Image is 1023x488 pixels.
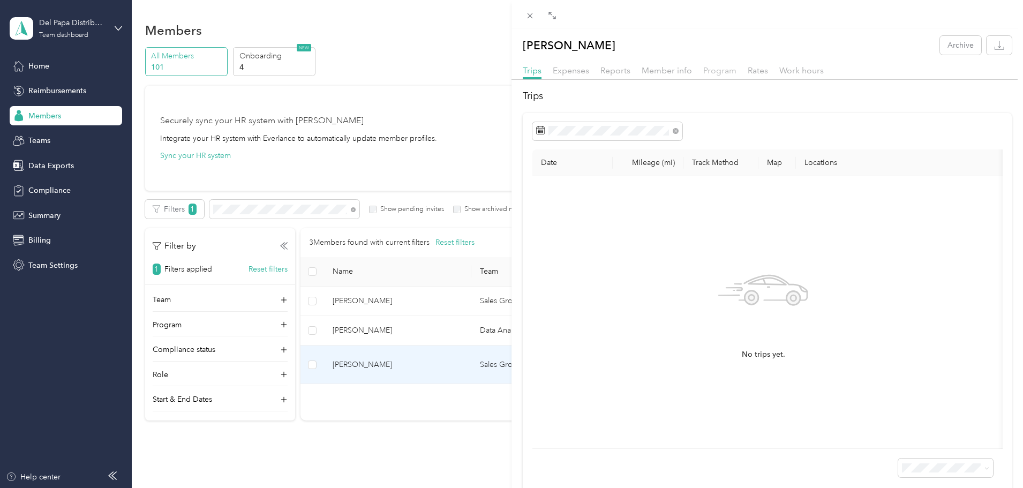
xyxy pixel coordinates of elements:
span: Member info [642,65,692,76]
span: Program [703,65,736,76]
iframe: Everlance-gr Chat Button Frame [963,428,1023,488]
span: Rates [748,65,768,76]
span: Reports [600,65,630,76]
button: Archive [940,36,981,55]
p: [PERSON_NAME] [523,36,615,55]
th: Date [532,149,613,176]
th: Track Method [683,149,758,176]
h2: Trips [523,89,1012,103]
span: No trips yet. [742,349,785,361]
span: Expenses [553,65,589,76]
th: Map [758,149,796,176]
span: Trips [523,65,541,76]
th: Mileage (mi) [613,149,683,176]
span: Work hours [779,65,824,76]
